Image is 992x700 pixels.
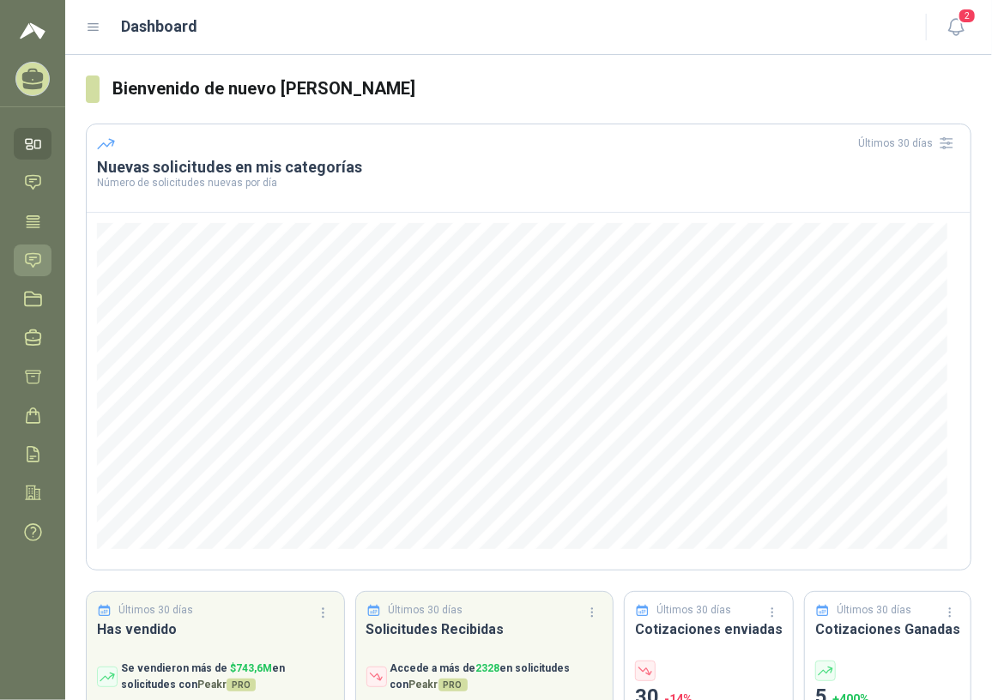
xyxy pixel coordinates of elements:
[657,602,732,619] p: Últimos 30 días
[388,602,463,619] p: Últimos 30 días
[838,602,912,619] p: Últimos 30 días
[815,619,960,640] h3: Cotizaciones Ganadas
[858,130,960,157] div: Últimos 30 días
[439,679,468,691] span: PRO
[20,21,45,41] img: Logo peakr
[227,679,256,691] span: PRO
[366,619,603,640] h3: Solicitudes Recibidas
[197,679,256,691] span: Peakr
[230,662,272,674] span: $ 743,6M
[97,619,334,640] h3: Has vendido
[409,679,468,691] span: Peakr
[97,178,960,188] p: Número de solicitudes nuevas por día
[97,157,960,178] h3: Nuevas solicitudes en mis categorías
[119,602,194,619] p: Últimos 30 días
[113,75,971,102] h3: Bienvenido de nuevo [PERSON_NAME]
[122,15,198,39] h1: Dashboard
[941,12,971,43] button: 2
[635,619,783,640] h3: Cotizaciones enviadas
[476,662,500,674] span: 2328
[121,661,334,693] p: Se vendieron más de en solicitudes con
[390,661,603,693] p: Accede a más de en solicitudes con
[958,8,977,24] span: 2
